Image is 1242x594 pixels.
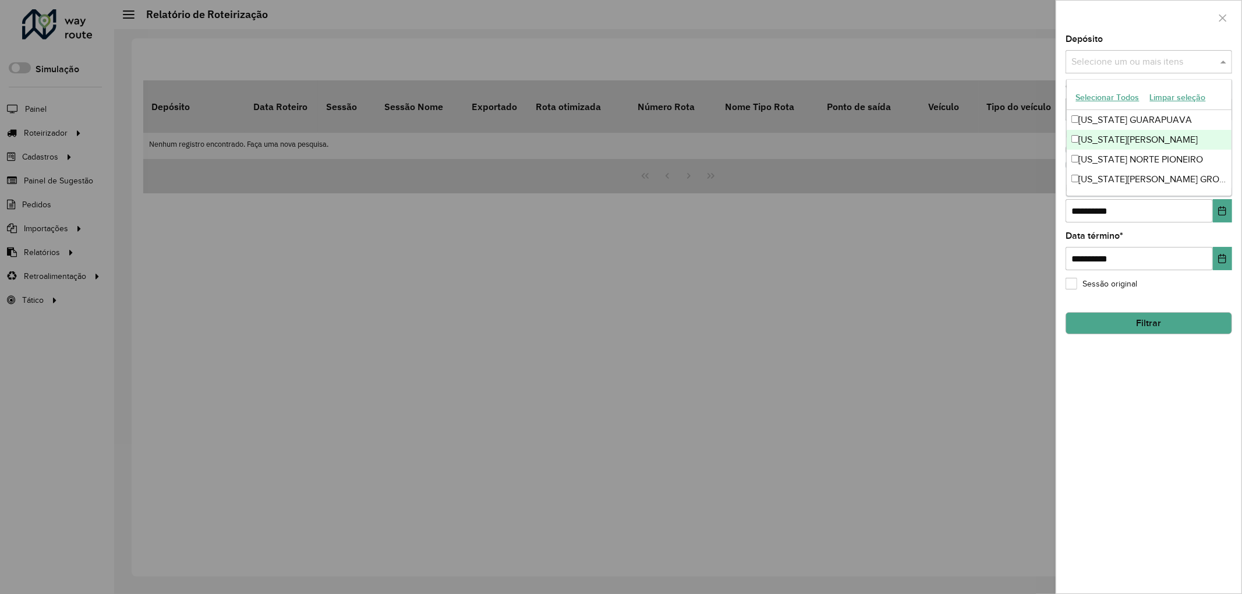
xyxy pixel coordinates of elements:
div: [US_STATE] GUARAPUAVA [1067,110,1232,130]
button: Choose Date [1213,247,1232,270]
button: Selecionar Todos [1071,89,1145,107]
button: Limpar seleção [1145,89,1211,107]
button: Filtrar [1066,312,1232,334]
label: Depósito [1066,32,1103,46]
div: [US_STATE] NORTE PIONEIRO [1067,150,1232,169]
label: Data término [1066,229,1123,243]
div: [US_STATE][PERSON_NAME] [1067,130,1232,150]
ng-dropdown-panel: Options list [1066,79,1232,196]
div: [US_STATE][PERSON_NAME] GROSSA [1067,169,1232,189]
label: Sessão original [1066,278,1137,290]
button: Choose Date [1213,199,1232,222]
